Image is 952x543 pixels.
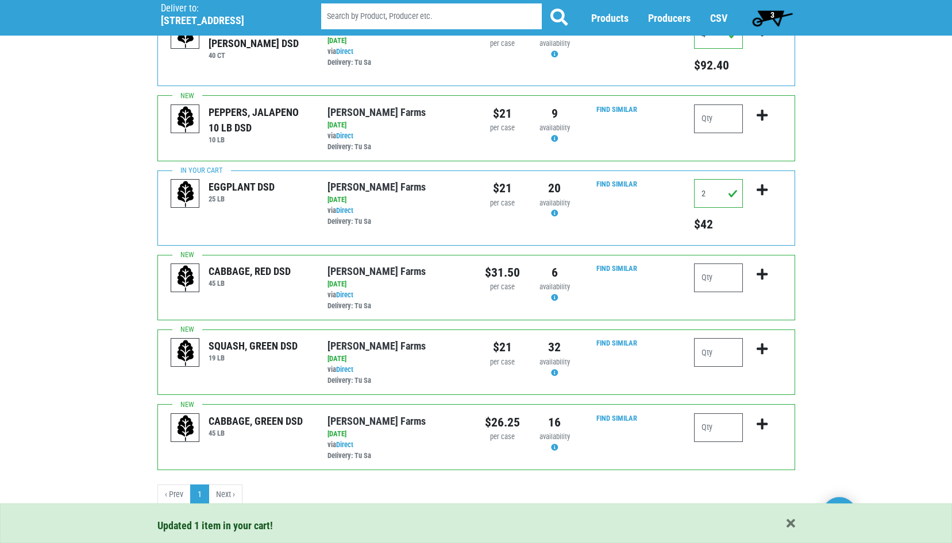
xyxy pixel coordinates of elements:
a: Direct [336,290,353,299]
h6: 45 LB [209,429,303,437]
a: [PERSON_NAME] Farms [327,415,426,427]
div: Delivery: Tu Sa [327,301,467,312]
div: CABBAGE, GREEN DSD [209,413,303,429]
a: Producers [648,12,691,24]
div: per case [485,357,520,368]
div: per case [485,432,520,443]
div: via [327,290,467,312]
div: Availability may be subject to change. [537,198,572,220]
a: Direct [336,131,353,140]
div: $21 [485,179,520,197]
a: Products [591,12,629,24]
span: availability [539,358,570,366]
h5: [STREET_ADDRESS] [161,14,292,27]
h6: 25 LB [209,195,275,203]
a: [PERSON_NAME] Farms [327,340,426,352]
input: Qty [694,413,743,442]
a: Direct [336,365,353,374]
h6: 10 LB [209,135,310,144]
div: [DATE] [327,195,467,205]
a: [PERSON_NAME] Farms [327,106,426,118]
span: availability [539,432,570,441]
a: Find Similar [596,339,637,347]
div: PEPPERS, JALAPENO 10 LB DSD [209,104,310,135]
div: Delivery: Tu Sa [327,57,467,68]
a: CSV [710,12,727,24]
h5: Total price [694,58,743,73]
div: $31.50 [485,263,520,282]
a: Find Similar [596,105,637,114]
a: Find Similar [596,264,637,273]
div: 16 [537,413,572,432]
div: [DATE] [327,279,467,290]
div: [DATE] [327,354,467,364]
div: via [327,440,467,461]
nav: pager [157,484,795,505]
img: placeholder-variety-43d6402dacf2d531de610a020419775a.svg [171,180,200,208]
div: Updated 1 item in your cart! [157,518,795,533]
a: Direct [336,440,353,449]
h5: Total price [694,217,743,232]
input: Qty [694,338,743,367]
h6: 19 LB [209,354,298,362]
a: Find Similar [596,180,637,188]
div: via [327,46,467,68]
div: per case [485,198,520,209]
div: via [327,131,467,153]
a: Find Similar [596,414,637,422]
div: Delivery: Tu Sa [327,142,467,153]
div: per case [485,123,520,134]
div: Delivery: Tu Sa [327,451,467,461]
span: availability [539,39,570,48]
a: 1 [190,484,209,505]
div: [DATE] [327,120,467,131]
h6: 40 CT [209,51,310,60]
img: placeholder-variety-43d6402dacf2d531de610a020419775a.svg [171,414,200,443]
p: Deliver to: [161,3,292,14]
div: $21 [485,338,520,356]
div: SQUASH, GREEN DSD [209,338,298,354]
img: placeholder-variety-43d6402dacf2d531de610a020419775a.svg [171,264,200,293]
a: 3 [747,6,798,29]
div: per case [485,282,520,293]
span: availability [539,123,570,132]
div: via [327,205,467,227]
span: availability [539,282,570,291]
div: 9 [537,104,572,123]
img: placeholder-variety-43d6402dacf2d531de610a020419775a.svg [171,105,200,134]
div: 20 [537,179,572,197]
div: via [327,364,467,386]
div: CABBAGE, RED DSD [209,263,291,279]
div: [DATE] [327,429,467,440]
div: EGGPLANT DSD [209,179,275,195]
a: [PERSON_NAME] Farms [327,265,426,277]
div: Delivery: Tu Sa [327,375,467,386]
h6: 45 LB [209,279,291,288]
a: Direct [336,206,353,215]
div: Availability may be subject to change. [537,38,572,60]
a: [PERSON_NAME] Farms [327,181,426,193]
span: 3 [770,10,774,20]
div: 32 [537,338,572,356]
input: Qty [694,179,743,208]
input: Qty [694,104,743,133]
div: per case [485,38,520,49]
div: Delivery: Tu Sa [327,216,467,227]
div: $21 [485,104,520,123]
input: Search by Product, Producer etc. [321,3,542,29]
div: $26.25 [485,413,520,432]
div: 6 [537,263,572,282]
a: Direct [336,47,353,56]
span: availability [539,199,570,207]
input: Qty [694,263,743,292]
img: placeholder-variety-43d6402dacf2d531de610a020419775a.svg [171,339,200,367]
div: [DATE] [327,36,467,46]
